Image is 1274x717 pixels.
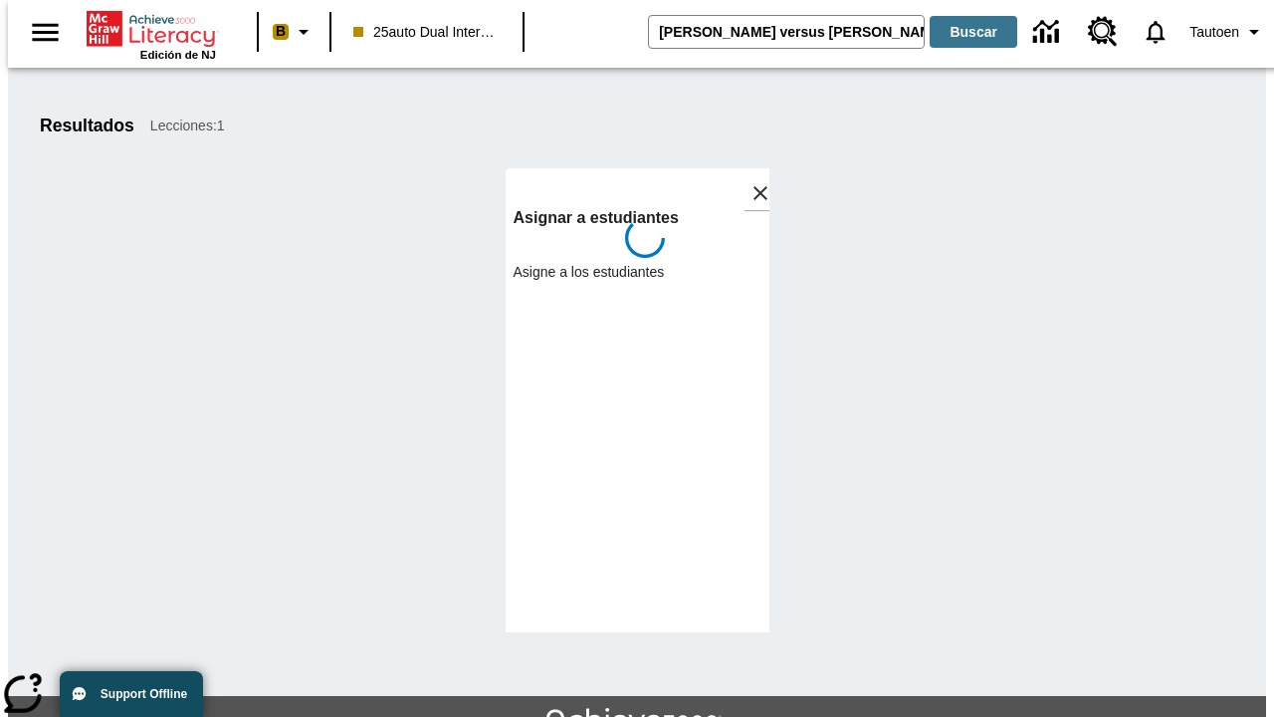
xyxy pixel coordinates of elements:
[1130,6,1181,58] a: Notificaciones
[87,7,216,61] div: Portada
[60,671,203,717] button: Support Offline
[353,22,501,43] span: 25auto Dual International
[101,687,187,701] span: Support Offline
[265,14,323,50] button: Boost El color de la clase es melocotón. Cambiar el color de la clase.
[506,168,769,632] div: lesson details
[40,116,134,136] h1: Resultados
[930,16,1017,48] button: Buscar
[514,262,777,282] p: Asigne a los estudiantes
[1021,5,1076,60] a: Centro de información
[87,9,216,49] a: Portada
[276,19,286,44] span: B
[514,204,777,232] h6: Asignar a estudiantes
[1189,22,1239,43] span: Tautoen
[1076,5,1130,59] a: Centro de recursos, Se abrirá en una pestaña nueva.
[1181,14,1274,50] button: Perfil/Configuración
[16,3,75,62] button: Abrir el menú lateral
[140,49,216,61] span: Edición de NJ
[649,16,924,48] input: Buscar campo
[743,176,777,210] button: Cerrar
[150,116,225,136] span: Lecciones : 1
